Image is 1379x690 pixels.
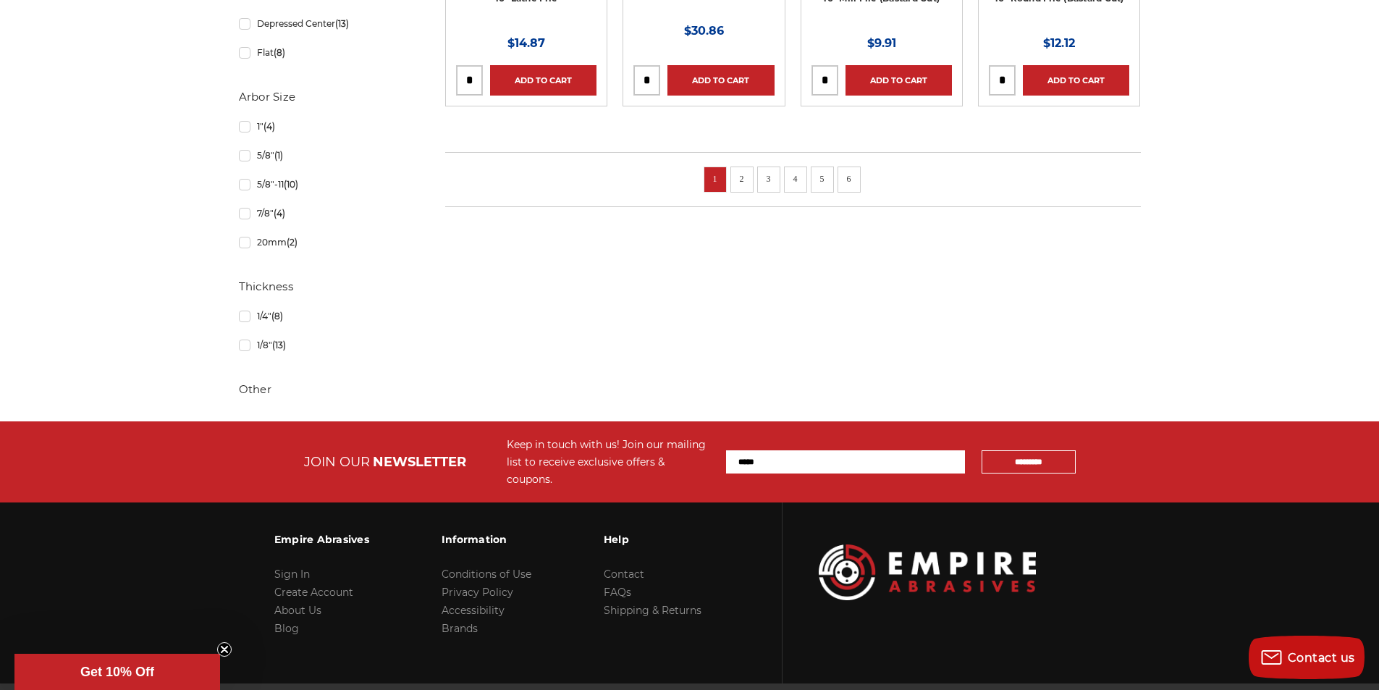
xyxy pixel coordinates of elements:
span: NEWSLETTER [373,454,466,470]
a: Create Account [274,586,353,599]
span: (2) [287,237,298,248]
span: (8) [274,47,285,58]
a: 5 [815,171,830,187]
button: Contact us [1249,636,1365,679]
a: Sign In [274,568,310,581]
h3: Empire Abrasives [274,524,369,555]
a: 1" [239,114,407,139]
span: $14.87 [507,36,545,50]
a: 1/4" [239,303,407,329]
a: Add to Cart [1023,65,1129,96]
button: Close teaser [217,642,232,657]
a: Add to Cart [845,65,952,96]
span: (4) [263,121,275,132]
a: 6 [842,171,856,187]
a: 4 [788,171,803,187]
a: 7/8" [239,201,407,226]
a: Privacy Policy [442,586,513,599]
span: JOIN OUR [304,454,370,470]
span: (13) [335,18,349,29]
img: Empire Abrasives Logo Image [819,544,1036,600]
a: 2 [735,171,749,187]
a: 1 [708,171,722,187]
a: Flat [239,40,407,65]
h3: Help [604,524,701,555]
a: Add to Cart [667,65,774,96]
a: 3 [762,171,776,187]
span: $9.91 [867,36,896,50]
span: Contact us [1288,651,1355,665]
div: Get 10% OffClose teaser [14,654,220,690]
a: Conditions of Use [442,568,531,581]
a: 1/8" [239,332,407,358]
span: Get 10% Off [80,665,154,679]
h5: Arbor Size [239,88,407,106]
a: Blog [274,622,299,635]
span: (4) [274,208,285,219]
a: 20mm [239,230,407,255]
a: 5/8"-11 [239,172,407,197]
a: Shipping & Returns [604,604,701,617]
span: (13) [272,340,286,350]
span: (10) [284,179,298,190]
a: 5/8" [239,143,407,168]
span: (8) [271,311,283,321]
span: $30.86 [684,24,724,38]
div: Keep in touch with us! Join our mailing list to receive exclusive offers & coupons. [507,436,712,488]
a: FAQs [604,586,631,599]
a: Accessibility [442,604,505,617]
h5: Other [239,381,407,398]
a: Depressed Center [239,11,407,36]
a: Add to Cart [490,65,596,96]
a: Contact [604,568,644,581]
a: About Us [274,604,321,617]
h3: Information [442,524,531,555]
h5: Thickness [239,278,407,295]
span: (1) [274,150,283,161]
a: Brands [442,622,478,635]
span: $12.12 [1043,36,1075,50]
